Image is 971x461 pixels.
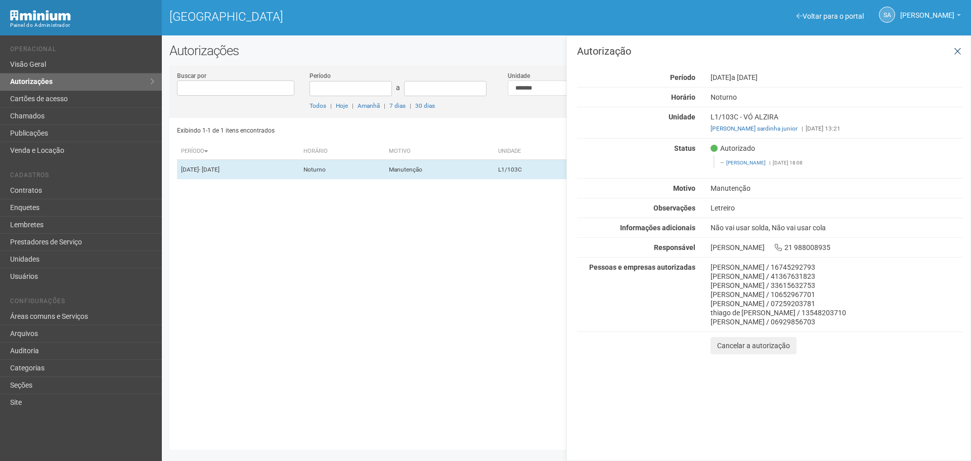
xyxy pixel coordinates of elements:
strong: Observações [653,204,695,212]
th: Unidade [494,143,578,160]
div: Painel do Administrador [10,21,154,30]
div: Exibindo 1-1 de 1 itens encontrados [177,123,563,138]
a: [PERSON_NAME] sardinha junior [711,125,798,132]
strong: Unidade [669,113,695,121]
img: Minium [10,10,71,21]
span: Silvio Anjos [900,2,954,19]
span: | [410,102,411,109]
td: [DATE] [177,160,299,180]
a: 7 dias [389,102,406,109]
a: 30 dias [415,102,435,109]
div: Noturno [703,93,970,102]
h2: Autorizações [169,43,963,58]
a: Todos [310,102,326,109]
div: [PERSON_NAME] 21 988008935 [703,243,970,252]
h3: Autorização [577,46,963,56]
div: L1/103C - VÓ ALZIRA [703,112,970,133]
h1: [GEOGRAPHIC_DATA] [169,10,559,23]
span: | [352,102,354,109]
strong: Período [670,73,695,81]
strong: Motivo [673,184,695,192]
label: Unidade [508,71,530,80]
label: Buscar por [177,71,206,80]
div: thiago de [PERSON_NAME] / 13548203710 [711,308,963,317]
label: Período [310,71,331,80]
span: a [DATE] [731,73,758,81]
td: Noturno [299,160,385,180]
a: [PERSON_NAME] [900,13,961,21]
li: Configurações [10,298,154,308]
th: Período [177,143,299,160]
div: Não vai usar solda, Não vai usar cola [703,223,970,232]
span: - [DATE] [199,166,219,173]
li: Cadastros [10,172,154,182]
div: Letreiro [703,203,970,213]
strong: Informações adicionais [620,224,695,232]
a: Voltar para o portal [797,12,864,20]
footer: [DATE] 18:08 [720,159,957,166]
div: [PERSON_NAME] / 10652967701 [711,290,963,299]
div: [PERSON_NAME] / 41367631823 [711,272,963,281]
a: [PERSON_NAME] [726,160,766,165]
span: | [802,125,803,132]
td: Manutenção [385,160,494,180]
strong: Status [674,144,695,152]
button: Cancelar a autorização [711,337,797,354]
span: | [384,102,385,109]
div: [PERSON_NAME] / 33615632753 [711,281,963,290]
strong: Horário [671,93,695,101]
a: Amanhã [358,102,380,109]
span: | [330,102,332,109]
div: Manutenção [703,184,970,193]
a: SA [879,7,895,23]
span: | [769,160,770,165]
div: [PERSON_NAME] / 16745292793 [711,263,963,272]
div: [DATE] [703,73,970,82]
td: L1/103C [494,160,578,180]
a: Hoje [336,102,348,109]
span: Autorizado [711,144,755,153]
div: [DATE] 13:21 [711,124,963,133]
th: Horário [299,143,385,160]
span: a [396,83,400,92]
strong: Responsável [654,243,695,252]
strong: Pessoas e empresas autorizadas [589,263,695,271]
div: [PERSON_NAME] / 06929856703 [711,317,963,326]
div: [PERSON_NAME] / 07259203781 [711,299,963,308]
th: Motivo [385,143,494,160]
li: Operacional [10,46,154,56]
